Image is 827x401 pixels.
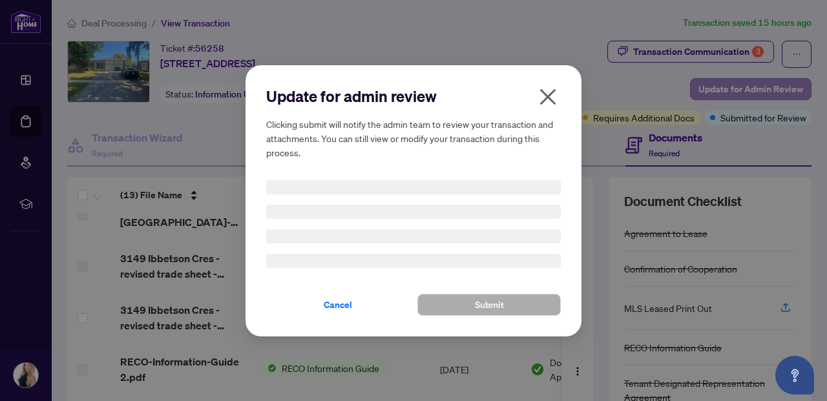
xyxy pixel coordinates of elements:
button: Cancel [266,294,410,316]
h2: Update for admin review [266,86,561,107]
h5: Clicking submit will notify the admin team to review your transaction and attachments. You can st... [266,117,561,159]
span: close [538,87,558,107]
span: Cancel [324,294,352,315]
button: Open asap [775,356,814,395]
button: Submit [417,294,561,316]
